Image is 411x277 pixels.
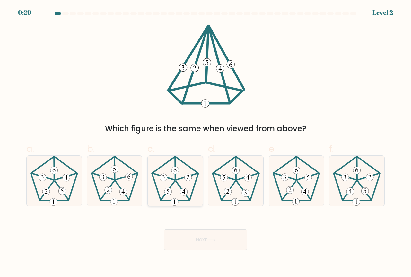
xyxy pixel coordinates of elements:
[18,8,31,17] div: 0:29
[30,123,381,134] div: Which figure is the same when viewed from above?
[269,143,276,155] span: e.
[147,143,154,155] span: c.
[87,143,95,155] span: b.
[329,143,334,155] span: f.
[208,143,216,155] span: d.
[372,8,393,17] div: Level 2
[26,143,34,155] span: a.
[164,229,247,250] button: Next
